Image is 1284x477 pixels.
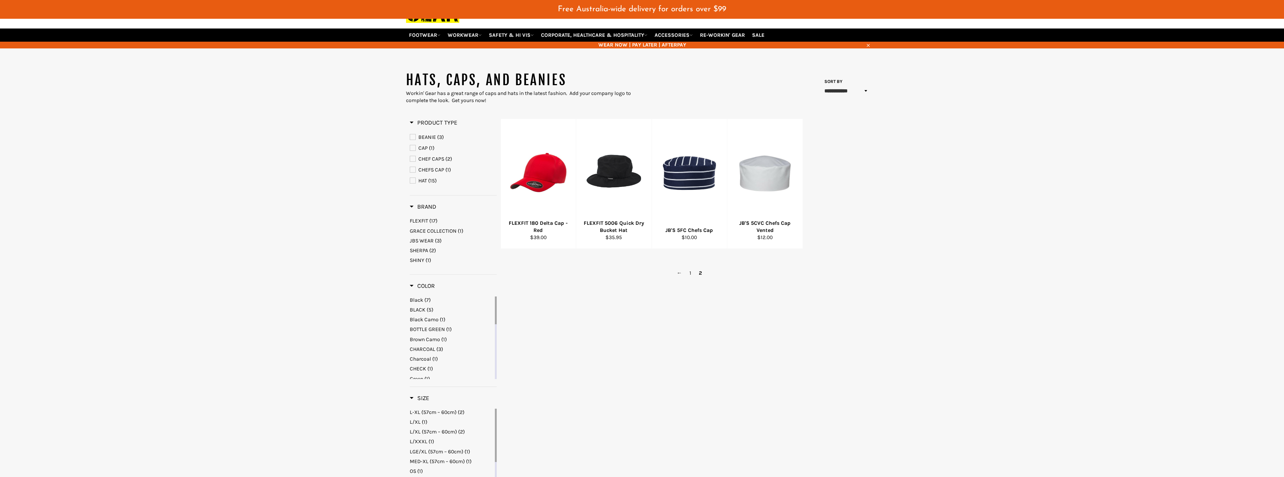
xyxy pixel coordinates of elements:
[410,237,497,244] a: JBS WEAR
[445,29,485,42] a: WORKWEAR
[410,409,457,415] span: L-XL (57cm – 60cm)
[410,336,493,343] a: Brown Camo
[410,355,493,363] a: Charcoal
[435,238,442,244] span: (3)
[410,458,493,465] a: MED-XL (57cm – 60cm)
[427,366,433,372] span: (1)
[410,133,497,141] a: BEANIE
[406,29,443,42] a: FOOTWEAR
[417,468,423,474] span: (1)
[410,177,497,185] a: HAT
[697,29,748,42] a: RE-WORKIN' GEAR
[410,366,426,372] span: CHECK
[410,282,435,290] h3: Color
[437,134,444,140] span: (3)
[581,220,647,234] div: FLEXFIT 5006 Quick Dry Bucket Hat
[652,29,696,42] a: ACCESSORIES
[410,316,493,323] a: Black Camo
[727,119,803,249] a: JB'S 5CVC Chefs Cap VentedJB'S 5CVC Chefs Cap Vented$12.00
[410,438,427,445] span: L/XXXL
[426,257,431,263] span: (1)
[749,29,767,42] a: SALE
[410,119,457,126] h3: Product Type
[458,228,463,234] span: (1)
[486,29,537,42] a: SAFETY & HI VIS
[410,468,416,474] span: OS
[538,29,650,42] a: CORPORATE, HEALTHCARE & HOSPITALITY
[418,167,444,173] span: CHEFS CAP
[822,78,843,85] label: Sort by
[656,227,722,234] div: JB'S 5FC Chefs Cap
[410,306,493,313] a: BLACK
[410,448,463,455] span: LGE/XL (57cm – 60cm)
[410,297,423,303] span: Black
[410,227,497,235] a: GRACE COLLECTION
[418,156,444,162] span: CHEF CAPS
[429,247,436,254] span: (2)
[410,356,431,362] span: Charcoal
[410,376,423,382] span: Green
[410,217,497,224] a: FLEXFIT
[410,316,439,323] span: Black Camo
[410,365,493,372] a: CHECK
[576,119,652,249] a: FLEXFIT 5006 Quick Dry Bucket HatFLEXFIT 5006 Quick Dry Bucket Hat$35.95
[410,336,440,343] span: Brown Camo
[445,156,452,162] span: (2)
[732,220,798,234] div: JB'S 5CVC Chefs Cap Vented
[410,238,434,244] span: JBS WEAR
[406,71,642,90] h1: HATS, CAPS, AND BEANIES
[410,419,421,425] span: L/XL
[446,326,452,333] span: (1)
[441,336,447,343] span: (1)
[422,419,427,425] span: (1)
[410,448,493,455] a: LGE/XL (57cm – 60cm)
[695,268,706,278] span: 2
[410,429,457,435] span: L/XL (57cm – 60cm)
[410,144,497,152] a: CAP
[673,268,686,278] a: ←
[410,394,429,402] span: Size
[410,418,493,426] a: L/XL
[428,178,437,184] span: (15)
[445,167,451,173] span: (1)
[429,145,434,151] span: (1)
[436,346,443,352] span: (3)
[440,316,445,323] span: (1)
[410,247,497,254] a: SHERPA
[410,296,493,304] a: Black
[410,257,424,263] span: SHINY
[418,134,436,140] span: BEANIE
[410,155,497,163] a: CHEF CAPS
[505,220,571,234] div: FLEXFIT 180 Delta Cap - Red
[410,203,436,211] h3: Brand
[424,297,431,303] span: (7)
[410,409,493,416] a: L-XL (57cm – 60cm)
[429,218,437,224] span: (17)
[410,326,445,333] span: BOTTLE GREEN
[466,458,472,465] span: (1)
[410,346,493,353] a: CHARCOAL
[410,326,493,333] a: BOTTLE GREEN
[458,429,465,435] span: (2)
[410,282,435,289] span: Color
[406,90,642,104] div: Workin' Gear has a great range of caps and hats in the latest fashion. Add your company logo to c...
[410,218,428,224] span: FLEXFIT
[428,438,434,445] span: (1)
[410,257,497,264] a: SHINY
[410,375,493,382] a: Green
[406,41,878,48] span: WEAR NOW | PAY LATER | AFTERPAY
[410,346,435,352] span: CHARCOAL
[418,145,428,151] span: CAP
[410,468,493,475] a: OS
[410,458,465,465] span: MED-XL (57cm – 60cm)
[410,166,497,174] a: CHEFS CAP
[410,228,457,234] span: GRACE COLLECTION
[427,307,433,313] span: (5)
[652,119,727,249] a: JB'S 5FC Chefs CapJB'S 5FC Chefs Cap$10.00
[500,119,576,249] a: FLEXFIT 180 Delta Cap - RedFLEXFIT 180 Delta Cap - Red$39.00
[464,448,470,455] span: (1)
[410,438,493,445] a: L/XXXL
[410,428,493,435] a: L/XL (57cm – 60cm)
